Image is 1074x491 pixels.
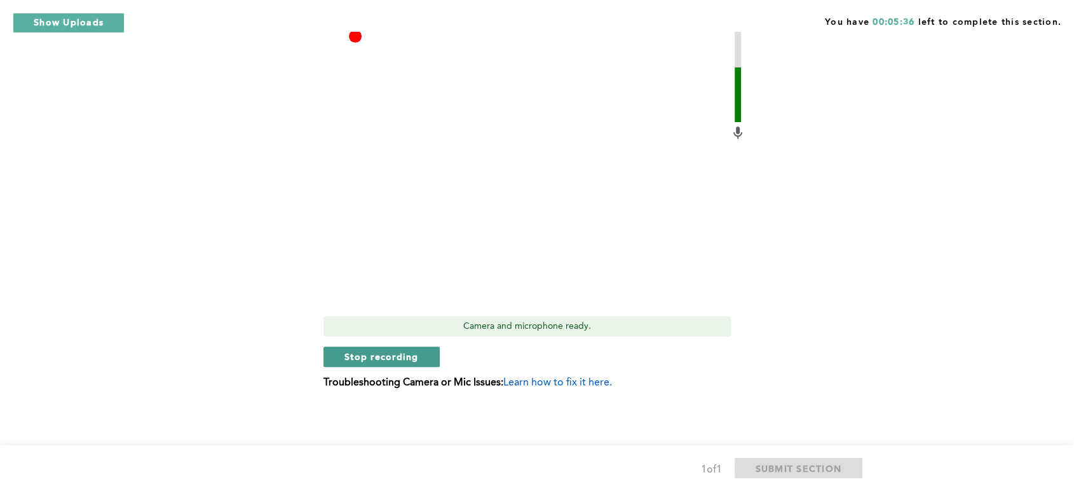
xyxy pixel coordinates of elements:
[323,316,731,336] div: Camera and microphone ready.
[756,462,842,474] span: SUBMIT SECTION
[323,378,503,388] b: Troubleshooting Camera or Mic Issues:
[825,13,1061,29] span: You have left to complete this section.
[503,378,612,388] span: Learn how to fix it here.
[873,18,914,27] span: 00:05:36
[323,347,440,367] button: Stop recording
[735,458,863,478] button: SUBMIT SECTION
[13,13,125,33] button: Show Uploads
[344,350,419,363] span: Stop recording
[701,461,722,479] div: 1 of 1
